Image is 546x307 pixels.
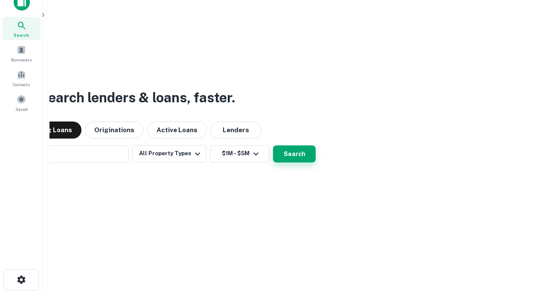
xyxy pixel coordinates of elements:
[39,87,235,108] h3: Search lenders & loans, faster.
[3,91,40,114] a: Saved
[85,122,144,139] button: Originations
[3,42,40,65] a: Borrowers
[132,145,206,162] button: All Property Types
[3,17,40,40] a: Search
[147,122,207,139] button: Active Loans
[15,106,28,113] span: Saved
[273,145,316,162] button: Search
[11,56,32,63] span: Borrowers
[13,81,30,88] span: Contacts
[210,145,270,162] button: $1M - $5M
[3,67,40,90] a: Contacts
[14,32,29,38] span: Search
[503,239,546,280] iframe: Chat Widget
[210,122,261,139] button: Lenders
